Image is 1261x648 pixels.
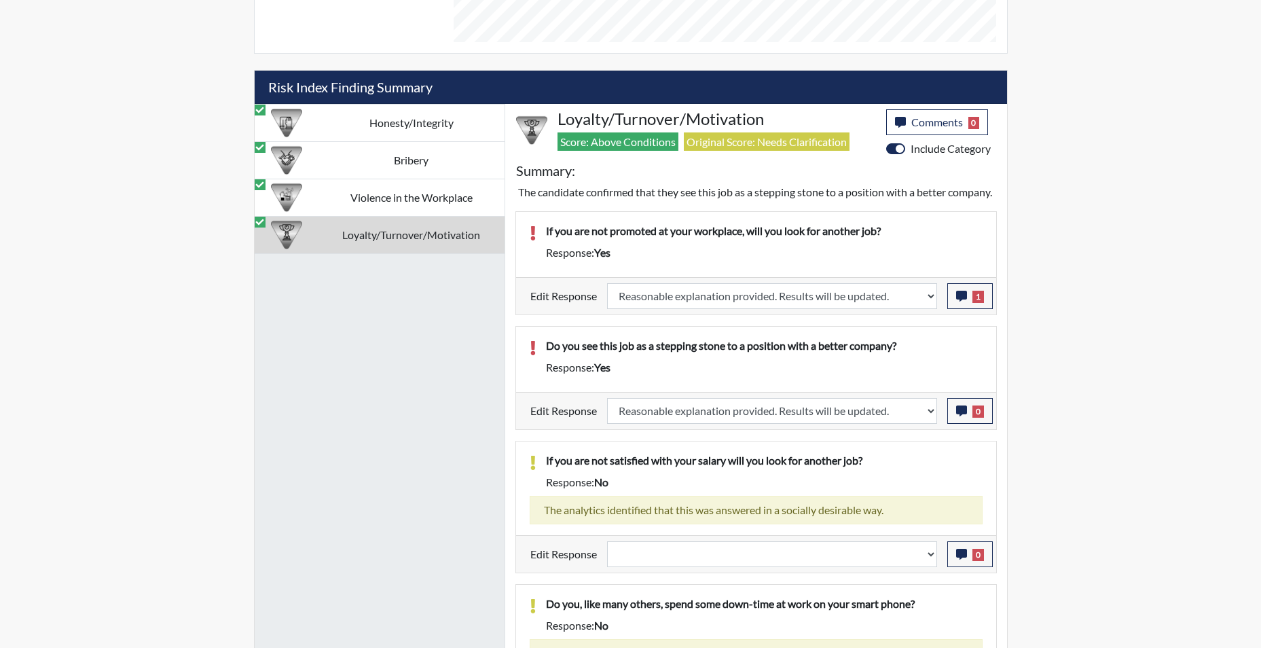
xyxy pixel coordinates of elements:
div: Response: [536,617,993,634]
img: CATEGORY%20ICON-11.a5f294f4.png [271,107,302,139]
span: Original Score: Needs Clarification [684,132,849,151]
span: no [594,475,608,488]
button: Comments0 [886,109,989,135]
label: Include Category [911,141,991,157]
p: Do you, like many others, spend some down-time at work on your smart phone? [546,596,983,612]
td: Violence in the Workplace [318,179,505,216]
td: Honesty/Integrity [318,104,505,141]
img: CATEGORY%20ICON-26.eccbb84f.png [271,182,302,213]
p: If you are not promoted at your workplace, will you look for another job? [546,223,983,239]
span: no [594,619,608,632]
div: Update the test taker's response, the change might impact the score [597,283,947,309]
p: The candidate confirmed that they see this job as a stepping stone to a position with a better co... [518,184,994,200]
div: Update the test taker's response, the change might impact the score [597,541,947,567]
img: CATEGORY%20ICON-17.40ef8247.png [271,219,302,251]
span: yes [594,246,610,259]
h4: Loyalty/Turnover/Motivation [558,109,876,129]
div: Response: [536,474,993,490]
td: Loyalty/Turnover/Motivation [318,216,505,253]
button: 0 [947,541,993,567]
img: CATEGORY%20ICON-17.40ef8247.png [516,115,547,146]
p: Do you see this job as a stepping stone to a position with a better company? [546,338,983,354]
div: The analytics identified that this was answered in a socially desirable way. [530,496,983,524]
label: Edit Response [530,398,597,424]
img: CATEGORY%20ICON-03.c5611939.png [271,145,302,176]
span: yes [594,361,610,374]
span: 1 [972,291,984,303]
div: Update the test taker's response, the change might impact the score [597,398,947,424]
label: Edit Response [530,283,597,309]
span: Score: Above Conditions [558,132,678,151]
span: 0 [972,406,984,418]
button: 0 [947,398,993,424]
h5: Summary: [516,162,575,179]
p: If you are not satisfied with your salary will you look for another job? [546,452,983,469]
td: Bribery [318,141,505,179]
span: 0 [972,549,984,561]
h5: Risk Index Finding Summary [255,71,1007,104]
div: Response: [536,359,993,376]
button: 1 [947,283,993,309]
span: 0 [968,117,980,129]
span: Comments [911,115,963,128]
label: Edit Response [530,541,597,567]
div: Response: [536,245,993,261]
